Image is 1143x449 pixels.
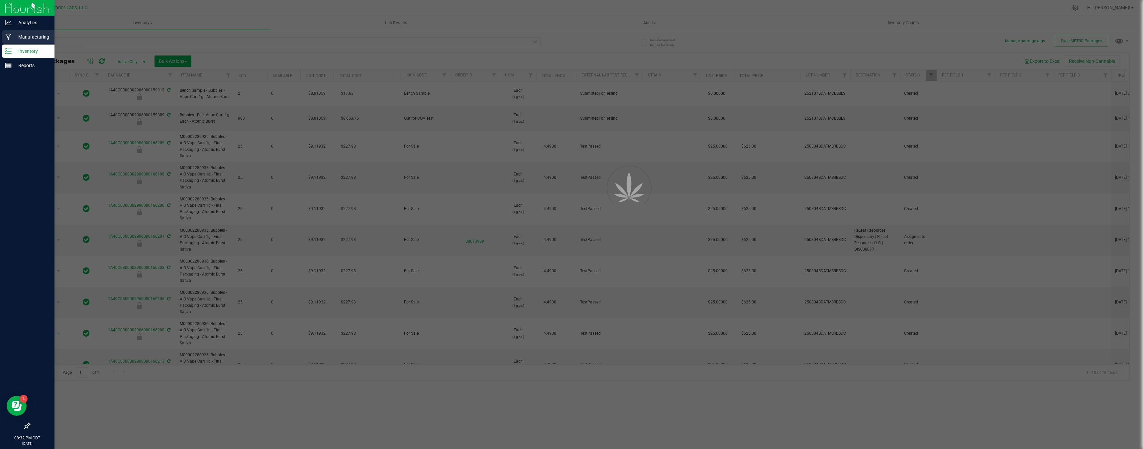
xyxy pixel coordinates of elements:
[3,441,52,446] p: [DATE]
[3,435,52,441] p: 08:32 PM CDT
[5,62,12,69] inline-svg: Reports
[20,395,28,403] iframe: Resource center unread badge
[12,47,52,55] p: Inventory
[5,48,12,55] inline-svg: Inventory
[5,19,12,26] inline-svg: Analytics
[12,19,52,27] p: Analytics
[5,34,12,40] inline-svg: Manufacturing
[12,33,52,41] p: Manufacturing
[12,61,52,69] p: Reports
[7,396,27,416] iframe: Resource center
